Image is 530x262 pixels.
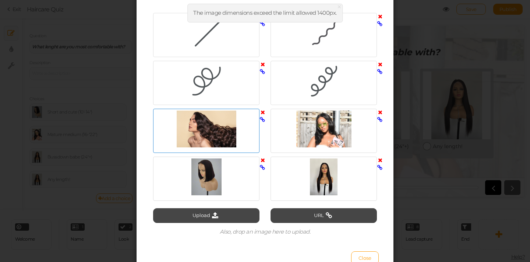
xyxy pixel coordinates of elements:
span: Close [358,255,371,261]
span: × [337,1,342,12]
span: Also, drop an image here to upload. [220,228,311,235]
div: Any length! [287,117,344,124]
div: Mature medium (16-"22") [125,116,183,130]
div: Bussdown babe (24"+) [206,117,264,124]
span: The image dimensions exceed the limit allowed 1400px. [193,9,337,16]
div: Short and cute (10'-14") [44,116,102,130]
button: URL [271,208,377,223]
button: Upload [153,208,259,223]
strong: What lenght are you most comfortable with? [85,21,294,32]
